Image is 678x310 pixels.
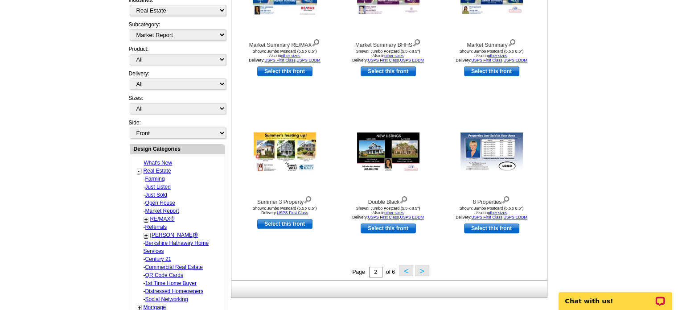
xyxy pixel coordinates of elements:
[471,215,502,219] a: USPS First Class
[264,58,296,62] a: USPS First Class
[508,37,516,47] img: view design details
[399,265,413,276] button: <
[145,200,175,206] a: Open House
[443,37,541,49] div: Market Summary
[257,66,312,76] a: use this design
[145,272,183,278] a: QR Code Cards
[503,58,527,62] a: USPS EDDM
[464,66,519,76] a: use this design
[476,54,507,58] span: Also in
[443,194,541,206] div: 8 Properties
[129,70,225,94] div: Delivery:
[257,219,312,229] a: use this design
[137,295,224,303] div: -
[476,211,507,215] span: Also in
[281,54,300,58] a: other sizes
[296,58,321,62] a: USPS EDDM
[464,223,519,233] a: use this design
[400,215,424,219] a: USPS EDDM
[137,207,224,215] div: -
[137,271,224,279] div: -
[553,282,678,310] iframe: LiveChat chat widget
[372,211,404,215] span: Also in
[145,288,204,294] a: Distressed Homeowners
[412,37,421,47] img: view design details
[145,280,197,286] a: 1st Time Home Buyer
[339,206,437,219] div: Shown: Jumbo Postcard (5.5 x 8.5") Delivery: ,
[150,216,175,222] a: RE/MAX®
[372,54,404,58] span: Also in
[384,211,404,215] a: other sizes
[443,206,541,219] div: Shown: Jumbo Postcard (5.5 x 8.5") Delivery: ,
[137,287,224,295] div: -
[339,37,437,49] div: Market Summary BHHS
[269,54,300,58] span: Also in
[254,132,316,173] img: Summer 3 Property
[145,176,165,182] a: Farming
[145,224,167,230] a: Referrals
[368,215,399,219] a: USPS First Class
[460,132,523,173] img: 8 Properties
[488,211,507,215] a: other sizes
[236,194,334,206] div: Summer 3 Property
[384,54,404,58] a: other sizes
[130,145,225,153] div: Design Categories
[137,183,224,191] div: -
[357,132,419,173] img: Double Black
[138,168,140,175] a: -
[145,184,171,190] a: Just Listed
[236,37,334,49] div: Market Summary RE/MAX
[339,194,437,206] div: Double Black
[144,168,171,174] a: Real Estate
[137,255,224,263] div: -
[415,265,429,276] button: >
[145,264,203,270] a: Commercial Real Estate
[144,232,148,239] a: +
[386,269,395,275] span: of 6
[144,240,209,254] a: Berkshire Hathaway Home Services
[145,208,179,214] a: Market Report
[399,194,408,204] img: view design details
[137,191,224,199] div: -
[137,279,224,287] div: -
[443,49,541,62] div: Shown: Jumbo Postcard (5.5 x 8.5") Delivery: ,
[501,194,510,204] img: view design details
[312,37,320,47] img: view design details
[150,232,198,238] a: [PERSON_NAME]®
[339,49,437,62] div: Shown: Jumbo Postcard (5.5 x 8.5") Delivery: ,
[129,94,225,119] div: Sizes:
[137,199,224,207] div: -
[145,192,167,198] a: Just Sold
[361,223,416,233] a: use this design
[137,223,224,231] div: -
[304,194,312,204] img: view design details
[129,119,225,140] div: Side:
[400,58,424,62] a: USPS EDDM
[503,215,527,219] a: USPS EDDM
[352,269,365,275] span: Page
[368,58,399,62] a: USPS First Class
[129,45,225,70] div: Product:
[145,296,188,302] a: Social Networking
[236,206,334,215] div: Shown: Jumbo Postcard (5.5 x 8.5") Delivery:
[361,66,416,76] a: use this design
[129,21,225,45] div: Subcategory:
[488,54,507,58] a: other sizes
[145,256,172,262] a: Century 21
[144,216,148,223] a: +
[137,175,224,183] div: -
[471,58,502,62] a: USPS First Class
[137,263,224,271] div: -
[277,211,308,215] a: USPS First Class
[236,49,334,62] div: Shown: Jumbo Postcard (5.5 x 8.5") Delivery: ,
[144,160,173,166] a: What's New
[137,239,224,255] div: -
